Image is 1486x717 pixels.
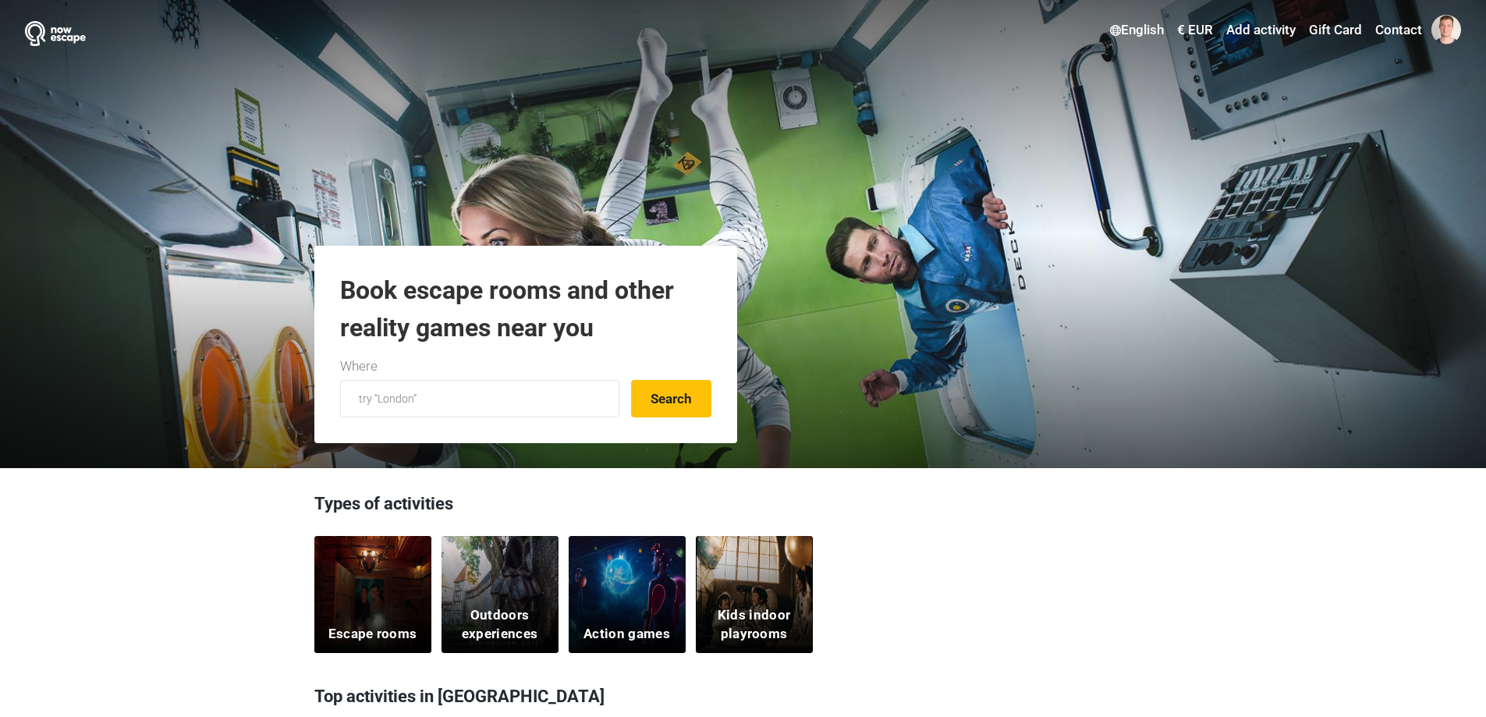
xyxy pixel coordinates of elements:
a: Action games [569,536,686,653]
img: English [1110,25,1121,36]
a: English [1106,16,1168,44]
h1: Book escape rooms and other reality games near you [340,272,711,346]
a: € EUR [1173,16,1217,44]
a: Contact [1371,16,1426,44]
button: Search [631,380,711,417]
h5: Outdoors experiences [451,606,548,644]
h5: Action games [583,625,670,644]
a: Kids indoor playrooms [696,536,813,653]
a: Outdoors experiences [442,536,559,653]
a: Escape rooms [314,536,431,653]
input: try “London” [340,380,619,417]
a: Add activity [1222,16,1300,44]
h5: Escape rooms [328,625,417,644]
img: Nowescape logo [25,21,86,46]
h3: Top activities in [GEOGRAPHIC_DATA] [314,676,1172,717]
h3: Types of activities [314,492,1172,524]
a: Gift Card [1305,16,1366,44]
label: Where [340,357,378,377]
h5: Kids indoor playrooms [705,606,803,644]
